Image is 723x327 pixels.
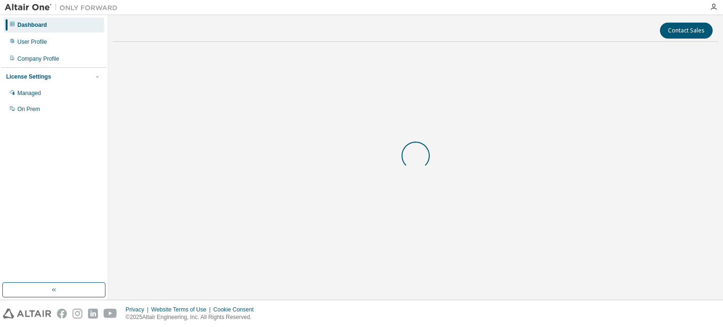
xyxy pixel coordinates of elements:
button: Contact Sales [660,23,713,39]
div: License Settings [6,73,51,80]
div: On Prem [17,105,40,113]
img: linkedin.svg [88,309,98,319]
img: facebook.svg [57,309,67,319]
img: youtube.svg [104,309,117,319]
div: User Profile [17,38,47,46]
div: Dashboard [17,21,47,29]
img: altair_logo.svg [3,309,51,319]
div: Managed [17,89,41,97]
div: Company Profile [17,55,59,63]
p: © 2025 Altair Engineering, Inc. All Rights Reserved. [126,313,259,321]
div: Privacy [126,306,151,313]
div: Website Terms of Use [151,306,213,313]
div: Cookie Consent [213,306,259,313]
img: instagram.svg [72,309,82,319]
img: Altair One [5,3,122,12]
